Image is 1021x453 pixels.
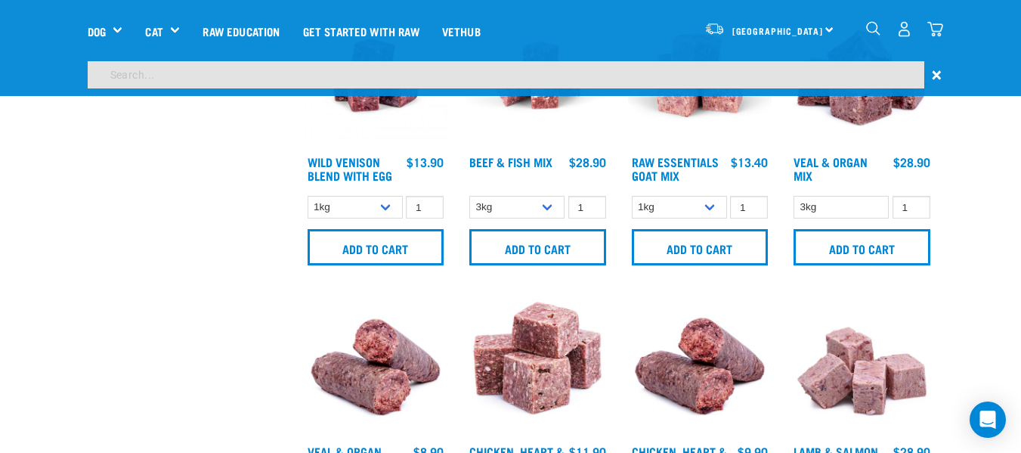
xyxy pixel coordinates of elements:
[794,229,930,265] input: Add to cart
[568,196,606,219] input: 1
[704,22,725,36] img: van-moving.png
[632,158,719,178] a: Raw Essentials Goat Mix
[88,23,106,40] a: Dog
[304,293,448,437] img: Veal Organ Mix Roll 01
[292,1,431,61] a: Get started with Raw
[406,196,444,219] input: 1
[469,158,552,165] a: Beef & Fish Mix
[970,402,1006,438] div: Open Intercom Messenger
[932,61,942,88] span: ×
[88,61,924,88] input: Search...
[896,21,912,37] img: user.png
[730,196,768,219] input: 1
[431,1,492,61] a: Vethub
[893,155,930,169] div: $28.90
[308,229,444,265] input: Add to cart
[145,23,162,40] a: Cat
[469,229,606,265] input: Add to cart
[466,293,610,437] img: 1062 Chicken Heart Tripe Mix 01
[632,229,769,265] input: Add to cart
[628,293,772,437] img: Chicken Heart Tripe Roll 01
[732,28,824,33] span: [GEOGRAPHIC_DATA]
[794,158,868,178] a: Veal & Organ Mix
[569,155,606,169] div: $28.90
[893,196,930,219] input: 1
[407,155,444,169] div: $13.90
[927,21,943,37] img: home-icon@2x.png
[191,1,291,61] a: Raw Education
[308,158,392,178] a: Wild Venison Blend with Egg
[866,21,880,36] img: home-icon-1@2x.png
[790,293,934,437] img: 1029 Lamb Salmon Mix 01
[731,155,768,169] div: $13.40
